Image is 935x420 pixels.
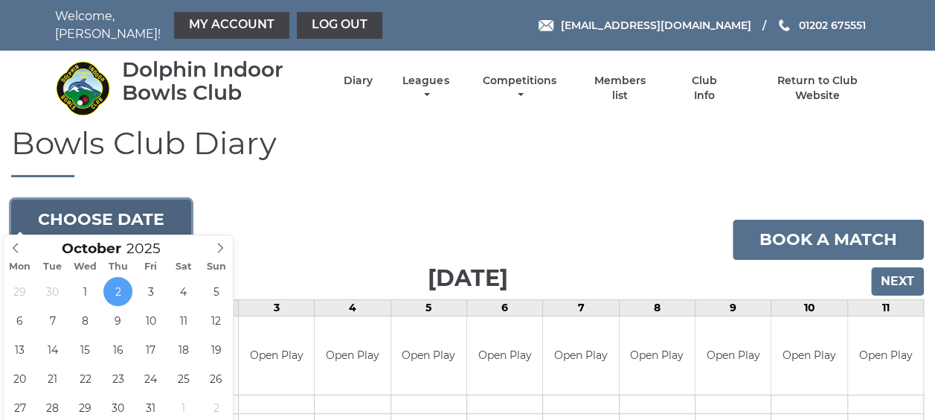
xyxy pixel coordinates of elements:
span: October 8, 2025 [71,306,100,335]
a: My Account [174,12,289,39]
span: September 30, 2025 [38,277,67,306]
span: October 20, 2025 [5,364,34,393]
span: October 26, 2025 [202,364,231,393]
a: Return to Club Website [754,74,880,103]
a: Diary [344,74,373,88]
span: October 3, 2025 [136,277,165,306]
td: 3 [238,300,314,316]
td: Open Play [543,316,618,395]
td: Open Play [467,316,542,395]
button: Choose date [11,200,191,240]
td: Open Play [771,316,846,395]
span: Tue [36,262,69,272]
td: 6 [466,300,542,316]
span: October 7, 2025 [38,306,67,335]
span: October 23, 2025 [103,364,132,393]
span: October 25, 2025 [169,364,198,393]
span: October 19, 2025 [202,335,231,364]
span: Sat [167,262,200,272]
img: Email [539,20,553,31]
a: Phone us 01202 675551 [777,17,865,34]
a: Email [EMAIL_ADDRESS][DOMAIN_NAME] [539,17,751,34]
span: Thu [102,262,135,272]
span: October 4, 2025 [169,277,198,306]
td: Open Play [620,316,695,395]
a: Members list [585,74,654,103]
a: Club Info [681,74,729,103]
a: Leagues [399,74,452,103]
span: October 21, 2025 [38,364,67,393]
span: Mon [4,262,36,272]
a: Log out [297,12,382,39]
span: September 29, 2025 [5,277,34,306]
span: October 5, 2025 [202,277,231,306]
div: Dolphin Indoor Bowls Club [122,58,318,104]
nav: Welcome, [PERSON_NAME]! [55,7,386,43]
span: October 13, 2025 [5,335,34,364]
input: Next [871,267,924,296]
span: October 1, 2025 [71,277,100,306]
span: Fri [135,262,167,272]
span: Wed [69,262,102,272]
a: Book a match [733,220,924,260]
span: October 16, 2025 [103,335,132,364]
td: Open Play [848,316,923,395]
span: October 9, 2025 [103,306,132,335]
img: Dolphin Indoor Bowls Club [55,60,111,116]
td: Open Play [695,316,771,395]
span: October 17, 2025 [136,335,165,364]
td: 11 [847,300,923,316]
input: Scroll to increment [121,240,179,257]
td: 7 [543,300,619,316]
td: 8 [619,300,695,316]
span: [EMAIL_ADDRESS][DOMAIN_NAME] [560,19,751,32]
td: Open Play [239,316,314,395]
td: 4 [315,300,391,316]
span: October 24, 2025 [136,364,165,393]
span: October 10, 2025 [136,306,165,335]
span: Scroll to increment [62,242,121,256]
span: October 22, 2025 [71,364,100,393]
td: Open Play [315,316,390,395]
span: Sun [200,262,233,272]
img: Phone us [779,19,789,31]
span: October 11, 2025 [169,306,198,335]
span: October 14, 2025 [38,335,67,364]
span: October 6, 2025 [5,306,34,335]
span: October 12, 2025 [202,306,231,335]
span: October 18, 2025 [169,335,198,364]
span: October 2, 2025 [103,277,132,306]
span: 01202 675551 [798,19,865,32]
td: 5 [391,300,466,316]
a: Competitions [479,74,560,103]
td: 9 [695,300,771,316]
td: Open Play [391,316,466,395]
span: October 15, 2025 [71,335,100,364]
h1: Bowls Club Diary [11,126,924,177]
td: 10 [771,300,847,316]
